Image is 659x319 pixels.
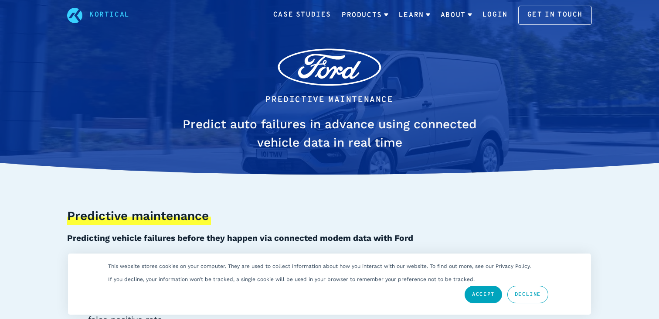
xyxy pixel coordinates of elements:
a: Get in touch [518,6,592,25]
a: Decline [507,286,548,303]
a: Kortical [89,10,130,21]
h1: Predict auto failures in advance using connected vehicle data in real time [166,115,493,152]
a: Learn [399,4,430,27]
p: This website stores cookies on your computer. They are used to collect information about how you ... [108,263,531,269]
a: Products [342,4,388,27]
a: About [441,4,472,27]
img: Ford client logo [275,46,384,88]
a: Accept [465,286,502,303]
b: Predicting vehicle failures before they happen via connected modem data with Ford [67,233,413,243]
li: Predictive Maintenance [265,93,393,107]
h3: Predictive maintenance [67,209,211,225]
p: If you decline, your information won’t be tracked, a single cookie will be used in your browser t... [108,276,475,282]
a: Login [482,10,508,21]
a: Case Studies [273,10,331,21]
